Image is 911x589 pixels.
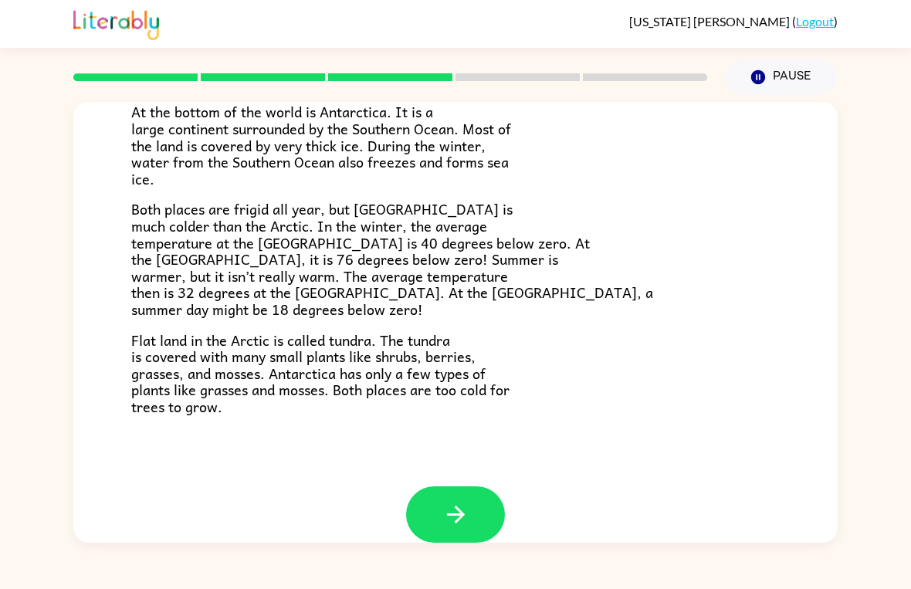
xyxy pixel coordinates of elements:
[796,14,834,29] a: Logout
[629,14,838,29] div: ( )
[131,329,510,418] span: Flat land in the Arctic is called tundra. The tundra is covered with many small plants like shrub...
[73,6,159,40] img: Literably
[629,14,792,29] span: [US_STATE] [PERSON_NAME]
[131,198,653,320] span: Both places are frigid all year, but [GEOGRAPHIC_DATA] is much colder than the Arctic. In the win...
[726,59,838,95] button: Pause
[131,100,511,189] span: At the bottom of the world is Antarctica. It is a large continent surrounded by the Southern Ocea...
